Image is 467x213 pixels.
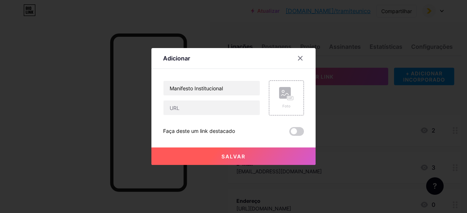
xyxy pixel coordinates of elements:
button: Salvar [151,147,316,165]
font: Salvar [221,153,246,159]
input: Título [163,81,260,95]
font: Adicionar [163,55,190,62]
input: URL [163,100,260,115]
font: Faça deste um link destacado [163,128,235,134]
font: Foto [282,104,290,108]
